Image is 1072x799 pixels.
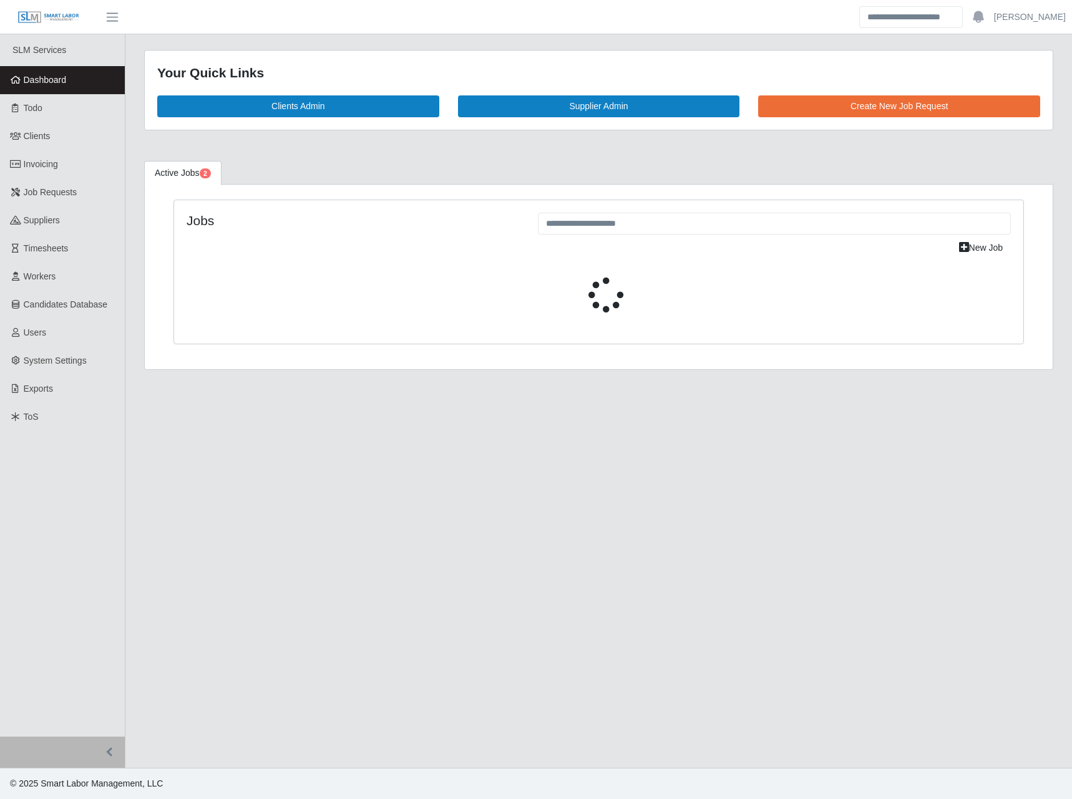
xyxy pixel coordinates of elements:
[144,161,222,185] a: Active Jobs
[24,271,56,281] span: Workers
[24,215,60,225] span: Suppliers
[17,11,80,24] img: SLM Logo
[24,384,53,394] span: Exports
[994,11,1066,24] a: [PERSON_NAME]
[10,778,163,788] span: © 2025 Smart Labor Management, LLC
[24,131,51,141] span: Clients
[24,103,42,113] span: Todo
[951,237,1011,259] a: New Job
[758,95,1040,117] a: Create New Job Request
[157,63,1040,83] div: Your Quick Links
[24,356,87,366] span: System Settings
[458,95,740,117] a: Supplier Admin
[200,168,211,178] span: Pending Jobs
[24,187,77,197] span: Job Requests
[24,299,108,309] span: Candidates Database
[24,412,39,422] span: ToS
[24,327,47,337] span: Users
[12,45,66,55] span: SLM Services
[24,243,69,253] span: Timesheets
[24,75,67,85] span: Dashboard
[24,159,58,169] span: Invoicing
[157,95,439,117] a: Clients Admin
[859,6,963,28] input: Search
[187,213,519,228] h4: Jobs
